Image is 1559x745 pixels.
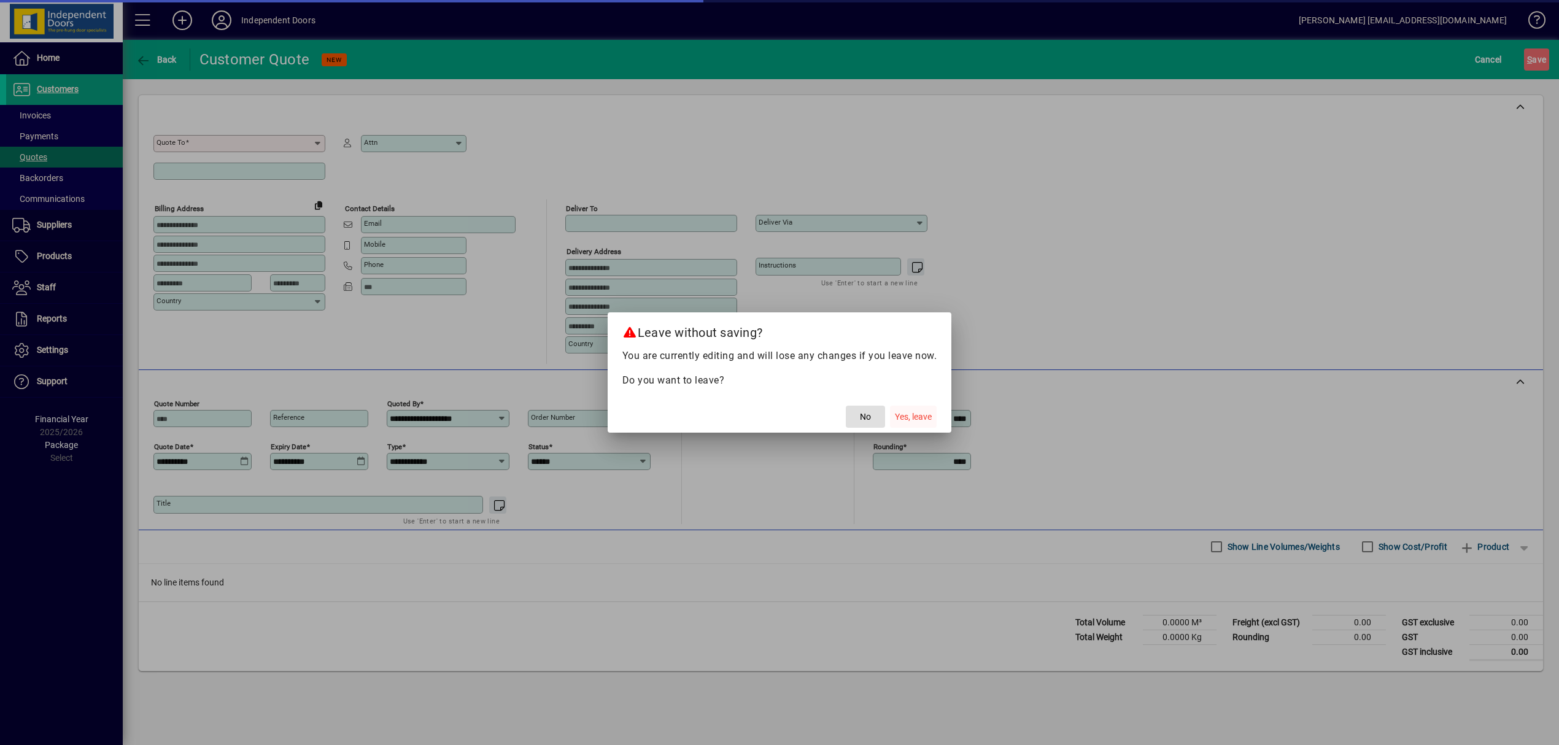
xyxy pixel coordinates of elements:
[846,406,885,428] button: No
[622,349,937,363] p: You are currently editing and will lose any changes if you leave now.
[890,406,937,428] button: Yes, leave
[860,411,871,423] span: No
[608,312,952,348] h2: Leave without saving?
[895,411,932,423] span: Yes, leave
[622,373,937,388] p: Do you want to leave?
